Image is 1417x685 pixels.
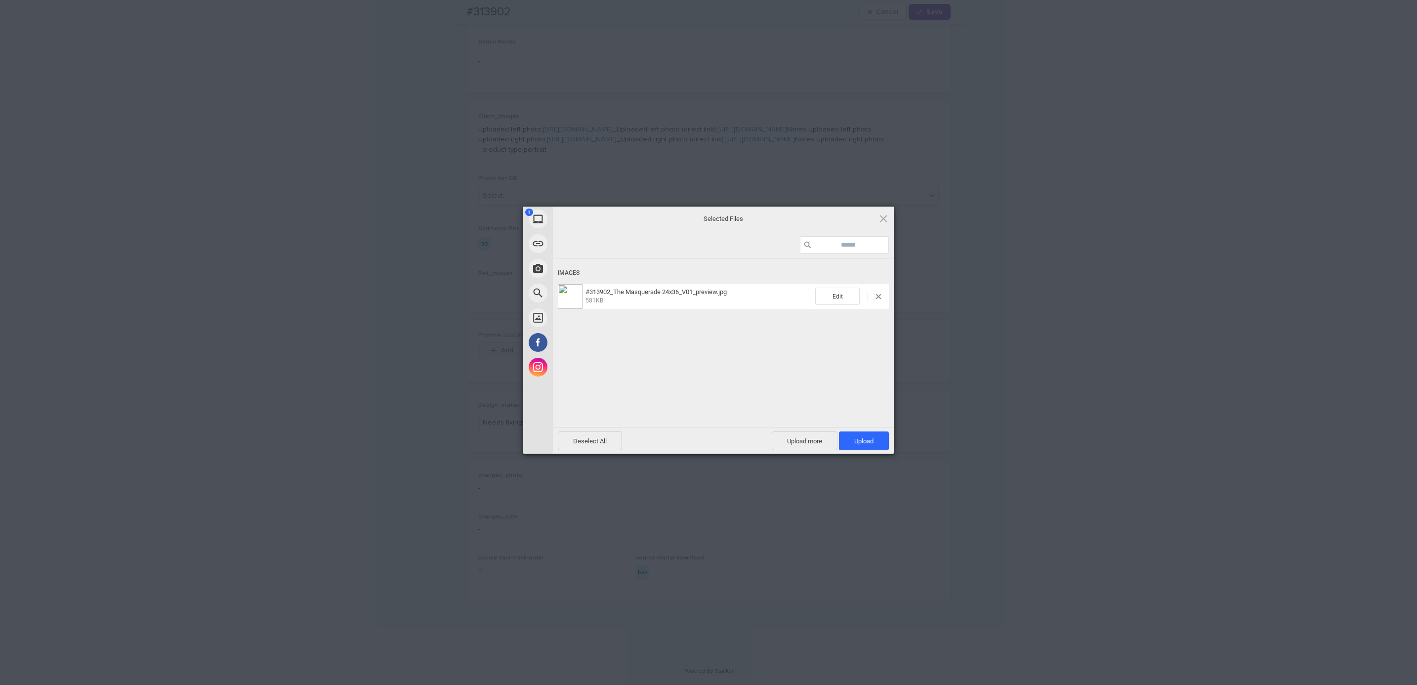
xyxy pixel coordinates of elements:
span: 1 [525,209,533,216]
div: Link (URL) [523,231,642,256]
div: Instagram [523,355,642,380]
div: Images [558,264,889,282]
span: Click here or hit ESC to close picker [878,213,889,224]
div: Web Search [523,281,642,305]
span: Upload more [772,431,837,450]
span: Selected Files [625,214,822,223]
span: Deselect All [558,431,622,450]
img: d8b631b7-02d3-498a-89a6-3bdcc1b97a46 [558,284,583,309]
span: Upload [839,431,889,450]
div: Take Photo [523,256,642,281]
span: #313902_The Masquerade 24x36_V01_preview.jpg [585,288,727,296]
div: Facebook [523,330,642,355]
span: 581KB [585,297,603,304]
div: My Device [523,207,642,231]
div: Unsplash [523,305,642,330]
span: #313902_The Masquerade 24x36_V01_preview.jpg [583,288,815,304]
span: Edit [815,288,860,305]
span: Upload [854,437,874,445]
